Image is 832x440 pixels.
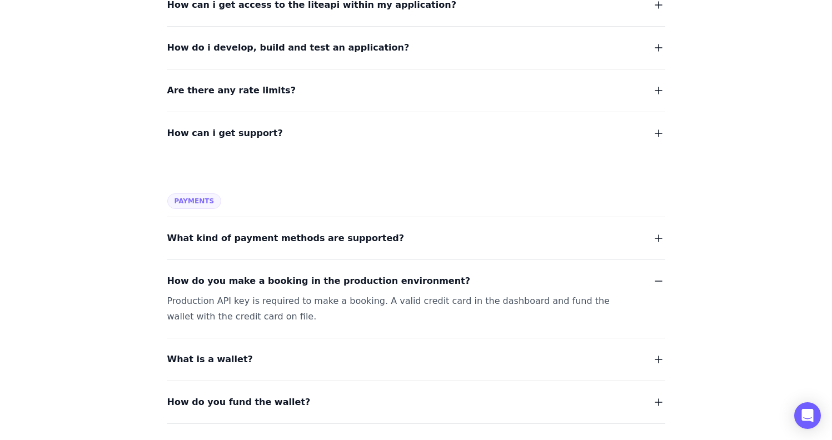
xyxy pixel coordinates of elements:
button: What is a wallet? [167,352,665,367]
button: What kind of payment methods are supported? [167,231,665,246]
span: How can i get support? [167,126,283,141]
button: How do i develop, build and test an application? [167,40,665,56]
span: How do i develop, build and test an application? [167,40,410,56]
button: Are there any rate limits? [167,83,665,98]
span: What is a wallet? [167,352,253,367]
span: Are there any rate limits? [167,83,296,98]
div: Open Intercom Messenger [794,402,821,429]
button: How do you fund the wallet? [167,394,665,410]
span: What kind of payment methods are supported? [167,231,405,246]
button: How do you make a booking in the production environment? [167,273,665,289]
div: Production API key is required to make a booking. A valid credit card in the dashboard and fund t... [167,293,639,324]
span: How do you fund the wallet? [167,394,311,410]
button: How can i get support? [167,126,665,141]
span: How do you make a booking in the production environment? [167,273,471,289]
span: Payments [167,193,222,209]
